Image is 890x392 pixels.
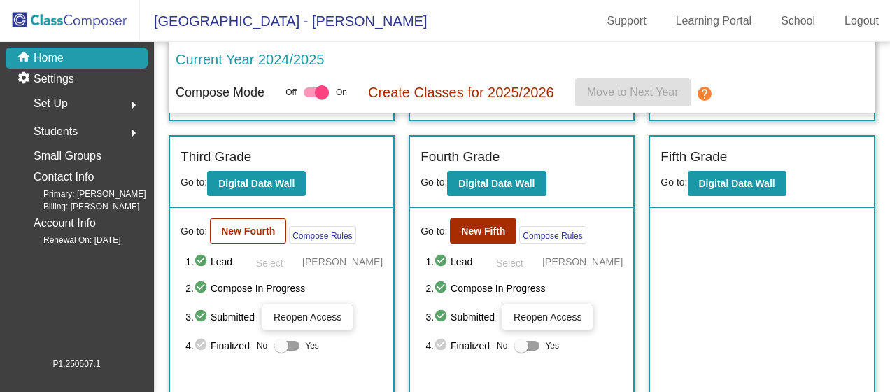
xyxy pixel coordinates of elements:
[257,339,267,352] span: No
[587,86,679,98] span: Move to Next Year
[368,82,554,103] p: Create Classes for 2025/2026
[176,49,324,70] p: Current Year 2024/2025
[514,311,581,323] span: Reopen Access
[289,226,355,244] button: Compose Rules
[502,304,593,330] button: Reopen Access
[17,71,34,87] mat-icon: settings
[17,50,34,66] mat-icon: home
[185,309,255,325] span: 3. Submitted
[425,309,495,325] span: 3. Submitted
[34,94,68,113] span: Set Up
[125,97,142,113] mat-icon: arrow_right
[450,218,516,244] button: New Fifth
[305,337,319,354] span: Yes
[688,171,786,196] button: Digital Data Wall
[421,147,500,167] label: Fourth Grade
[210,218,286,244] button: New Fourth
[434,253,451,270] mat-icon: check_circle
[274,311,341,323] span: Reopen Access
[661,147,727,167] label: Fifth Grade
[207,171,306,196] button: Digital Data Wall
[181,147,251,167] label: Third Grade
[542,255,623,269] span: [PERSON_NAME]
[185,280,383,297] span: 2. Compose In Progress
[421,224,447,239] span: Go to:
[221,225,275,237] b: New Fourth
[770,10,826,32] a: School
[699,178,775,189] b: Digital Data Wall
[194,253,211,270] mat-icon: check_circle
[21,188,146,200] span: Primary: [PERSON_NAME]
[194,309,211,325] mat-icon: check_circle
[661,176,687,188] span: Go to:
[140,10,427,32] span: [GEOGRAPHIC_DATA] - [PERSON_NAME]
[545,337,559,354] span: Yes
[194,280,211,297] mat-icon: check_circle
[575,78,691,106] button: Move to Next Year
[34,71,74,87] p: Settings
[302,255,383,269] span: [PERSON_NAME]
[336,86,347,99] span: On
[421,176,447,188] span: Go to:
[34,122,78,141] span: Students
[461,225,505,237] b: New Fifth
[185,337,250,354] span: 4. Finalized
[458,178,535,189] b: Digital Data Wall
[34,50,64,66] p: Home
[696,85,713,102] mat-icon: help
[218,178,295,189] b: Digital Data Wall
[125,125,142,141] mat-icon: arrow_right
[181,176,207,188] span: Go to:
[21,200,139,213] span: Billing: [PERSON_NAME]
[596,10,658,32] a: Support
[447,171,546,196] button: Digital Data Wall
[262,304,353,330] button: Reopen Access
[434,280,451,297] mat-icon: check_circle
[285,86,297,99] span: Off
[497,339,507,352] span: No
[256,258,283,269] span: Select
[434,337,451,354] mat-icon: check_circle
[519,226,586,244] button: Compose Rules
[185,253,236,270] span: 1. Lead
[425,337,490,354] span: 4. Finalized
[665,10,763,32] a: Learning Portal
[496,258,523,269] span: Select
[194,337,211,354] mat-icon: check_circle
[34,167,94,187] p: Contact Info
[21,234,120,246] span: Renewal On: [DATE]
[34,146,101,166] p: Small Groups
[484,251,536,273] button: Select
[434,309,451,325] mat-icon: check_circle
[425,253,476,270] span: 1. Lead
[181,224,207,239] span: Go to:
[833,10,890,32] a: Logout
[176,83,264,102] p: Compose Mode
[243,251,295,273] button: Select
[425,280,623,297] span: 2. Compose In Progress
[34,213,96,233] p: Account Info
